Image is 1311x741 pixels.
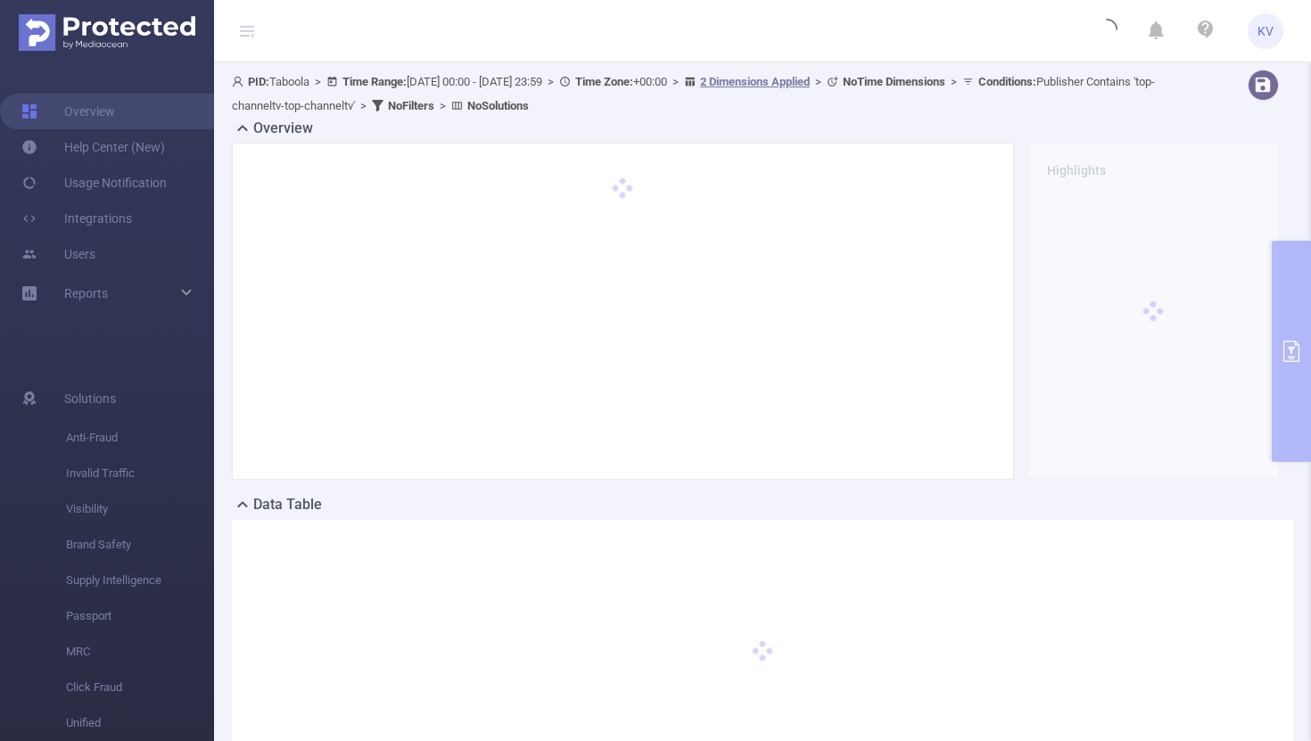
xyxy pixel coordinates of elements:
[21,236,95,272] a: Users
[66,705,214,741] span: Unified
[66,634,214,670] span: MRC
[21,129,165,165] a: Help Center (New)
[945,75,962,88] span: >
[843,75,945,88] b: No Time Dimensions
[542,75,559,88] span: >
[66,491,214,527] span: Visibility
[467,99,529,112] b: No Solutions
[309,75,326,88] span: >
[232,76,248,87] i: icon: user
[232,75,1155,112] span: Taboola [DATE] 00:00 - [DATE] 23:59 +00:00
[21,201,132,236] a: Integrations
[21,94,115,129] a: Overview
[64,286,108,301] span: Reports
[810,75,827,88] span: >
[64,381,116,416] span: Solutions
[342,75,407,88] b: Time Range:
[667,75,684,88] span: >
[1257,13,1274,49] span: KV
[66,420,214,456] span: Anti-Fraud
[388,99,434,112] b: No Filters
[66,670,214,705] span: Click Fraud
[434,99,451,112] span: >
[253,118,313,139] h2: Overview
[248,75,269,88] b: PID:
[66,527,214,563] span: Brand Safety
[253,494,322,515] h2: Data Table
[66,598,214,634] span: Passport
[1096,19,1117,44] i: icon: loading
[19,14,195,51] img: Protected Media
[355,99,372,112] span: >
[978,75,1036,88] b: Conditions :
[66,456,214,491] span: Invalid Traffic
[575,75,633,88] b: Time Zone:
[700,75,810,88] u: 2 Dimensions Applied
[64,276,108,311] a: Reports
[66,563,214,598] span: Supply Intelligence
[21,165,167,201] a: Usage Notification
